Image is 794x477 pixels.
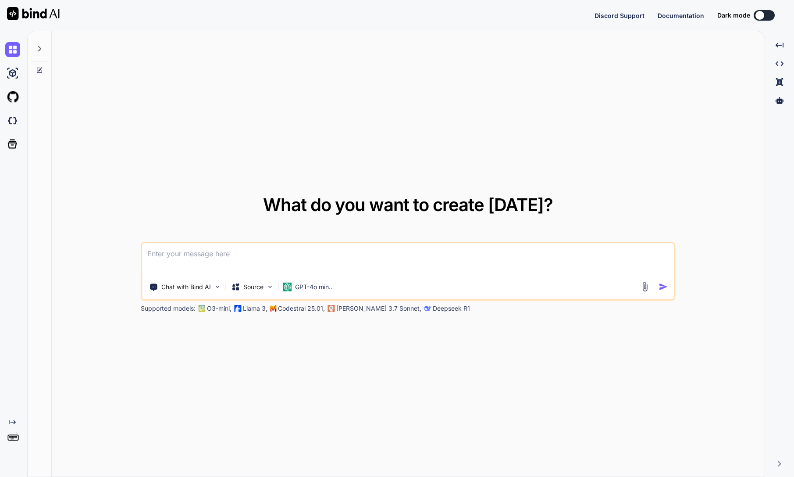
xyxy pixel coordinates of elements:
[595,11,644,20] button: Discord Support
[263,194,553,215] span: What do you want to create [DATE]?
[198,305,205,312] img: GPT-4
[336,304,421,313] p: [PERSON_NAME] 3.7 Sonnet,
[278,304,325,313] p: Codestral 25.01,
[658,11,704,20] button: Documentation
[5,90,20,104] img: githubLight
[5,42,20,57] img: chat
[640,282,650,292] img: attachment
[270,305,276,312] img: Mistral-AI
[243,304,267,313] p: Llama 3,
[658,12,704,19] span: Documentation
[283,283,292,291] img: GPT-4o mini
[7,7,60,20] img: Bind AI
[214,283,221,291] img: Pick Tools
[295,283,332,291] p: GPT-4o min..
[243,283,263,291] p: Source
[659,282,668,291] img: icon
[266,283,274,291] img: Pick Models
[141,304,196,313] p: Supported models:
[328,305,335,312] img: claude
[5,66,20,81] img: ai-studio
[161,283,211,291] p: Chat with Bind AI
[433,304,470,313] p: Deepseek R1
[234,305,241,312] img: Llama2
[717,11,750,20] span: Dark mode
[5,113,20,128] img: darkCloudIdeIcon
[595,12,644,19] span: Discord Support
[424,305,431,312] img: claude
[207,304,231,313] p: O3-mini,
